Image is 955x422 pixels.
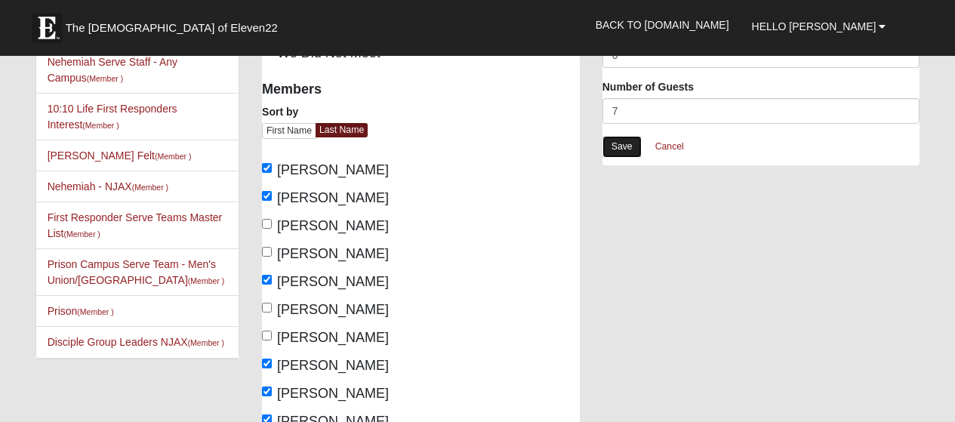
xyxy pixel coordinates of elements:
small: (Member ) [188,338,224,347]
small: (Member ) [132,183,168,192]
input: [PERSON_NAME] [262,275,272,285]
a: [PERSON_NAME] Felt(Member ) [48,149,192,162]
span: [PERSON_NAME] [277,302,389,317]
a: First Name [262,123,316,139]
span: [PERSON_NAME] [277,386,389,401]
span: Hello [PERSON_NAME] [752,20,876,32]
input: [PERSON_NAME] [262,331,272,340]
span: The [DEMOGRAPHIC_DATA] of Eleven22 [66,20,278,35]
a: Nehemiah - NJAX(Member ) [48,180,168,193]
input: [PERSON_NAME] [262,163,272,173]
label: Number of Guests [602,79,694,94]
a: Back to [DOMAIN_NAME] [584,6,741,44]
a: Cancel [645,135,694,159]
small: (Member ) [188,276,224,285]
small: (Member ) [63,229,100,239]
small: (Member ) [82,121,119,130]
a: Disciple Group Leaders NJAX(Member ) [48,336,224,348]
input: [PERSON_NAME] [262,387,272,396]
input: [PERSON_NAME] [262,191,272,201]
a: 10:10 Life First Responders Interest(Member ) [48,103,177,131]
a: Save [602,136,642,158]
input: [PERSON_NAME] [262,359,272,368]
label: Sort by [262,104,298,119]
span: [PERSON_NAME] [277,358,389,373]
a: Prison Campus Serve Team - Men's Union/[GEOGRAPHIC_DATA](Member ) [48,258,225,286]
a: The [DEMOGRAPHIC_DATA] of Eleven22 [24,5,326,43]
input: [PERSON_NAME] [262,219,272,229]
span: [PERSON_NAME] [277,330,389,345]
small: (Member ) [87,74,123,83]
small: (Member ) [155,152,191,161]
a: First Responder Serve Teams Master List(Member ) [48,211,223,239]
input: [PERSON_NAME] [262,303,272,313]
a: Prison(Member ) [48,305,114,317]
input: [PERSON_NAME] [262,247,272,257]
span: [PERSON_NAME] [277,162,389,177]
a: Last Name [316,123,368,137]
h4: Members [262,82,409,98]
span: [PERSON_NAME] [277,218,389,233]
span: [PERSON_NAME] [277,190,389,205]
small: (Member ) [77,307,113,316]
span: [PERSON_NAME] [277,246,389,261]
span: [PERSON_NAME] [277,274,389,289]
a: Hello [PERSON_NAME] [741,8,898,45]
img: Eleven22 logo [32,13,62,43]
